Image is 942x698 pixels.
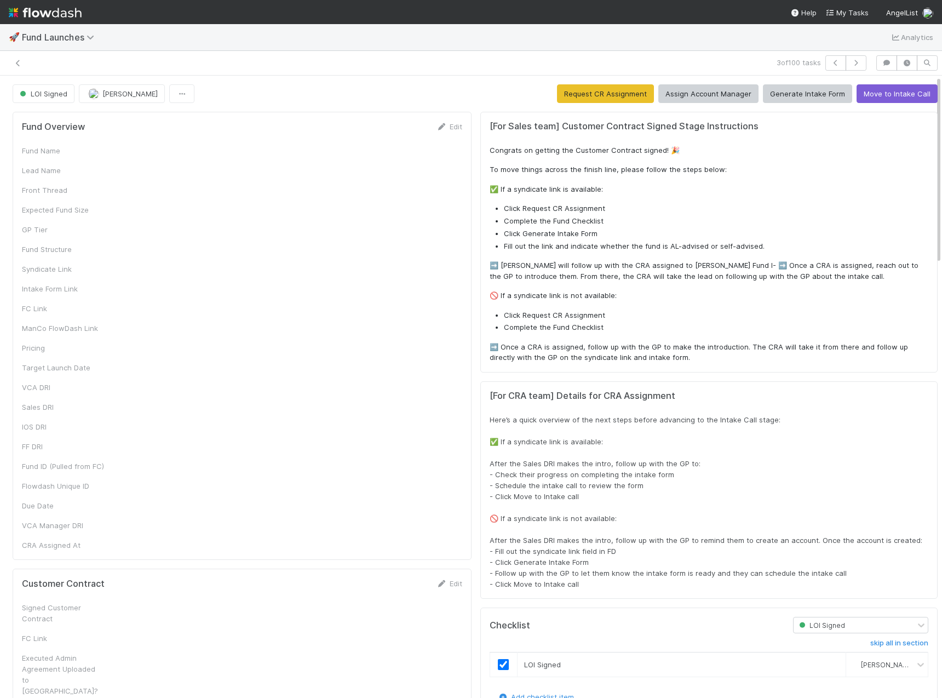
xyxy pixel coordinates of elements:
span: 🚀 [9,32,20,42]
div: CRA Assigned At [22,540,104,551]
div: Target Launch Date [22,362,104,373]
a: Edit [436,579,462,588]
div: Fund Name [22,145,104,156]
p: ➡️ Once a CRA is assigned, follow up with the GP to make the introduction. The CRA will take it f... [490,342,928,363]
p: ➡️ [PERSON_NAME] will follow up with the CRA assigned to [PERSON_NAME] Fund I- ➡️ Once a CRA is a... [490,260,928,282]
div: Due Date [22,500,104,511]
button: LOI Signed [13,84,74,103]
div: FF DRI [22,441,104,452]
span: [PERSON_NAME] [861,661,915,669]
div: FC Link [22,303,104,314]
a: Analytics [890,31,933,44]
div: Intake Form Link [22,283,104,294]
li: Click Request CR Assignment [504,310,928,321]
li: Click Generate Intake Form [504,228,928,239]
span: AngelList [886,8,918,17]
span: 3 of 100 tasks [777,57,821,68]
div: VCA DRI [22,382,104,393]
h5: [For Sales team] Customer Contract Signed Stage Instructions [490,121,928,132]
div: Sales DRI [22,402,104,413]
div: GP Tier [22,224,104,235]
p: 🚫 If a syndicate link is not available: [490,290,928,301]
div: Help [790,7,817,18]
div: Lead Name [22,165,104,176]
div: IOS DRI [22,421,104,432]
span: [PERSON_NAME] [102,89,158,98]
div: Expected Fund Size [22,204,104,215]
h5: Checklist [490,620,530,631]
a: skip all in section [870,639,928,652]
div: Pricing [22,342,104,353]
a: My Tasks [825,7,869,18]
div: Fund Structure [22,244,104,255]
span: My Tasks [825,8,869,17]
img: logo-inverted-e16ddd16eac7371096b0.svg [9,3,82,22]
img: avatar_9d20afb4-344c-4512-8880-fee77f5fe71b.png [88,88,99,99]
p: To move things across the finish line, please follow the steps below: [490,164,928,175]
h5: [For CRA team] Details for CRA Assignment [490,391,928,402]
img: avatar_c747b287-0112-4b47-934f-47379b6131e2.png [922,8,933,19]
div: FC Link [22,633,104,644]
h6: skip all in section [870,639,928,648]
div: ManCo FlowDash Link [22,323,104,334]
a: Edit [436,122,462,131]
li: Click Request CR Assignment [504,203,928,214]
div: VCA Manager DRI [22,520,104,531]
div: Front Thread [22,185,104,196]
button: Move to Intake Call [857,84,938,103]
span: Here’s a quick overview of the next steps before advancing to the Intake Call stage: ✅ If a syndi... [490,415,922,588]
span: LOI Signed [797,621,845,630]
div: Fund ID (Pulled from FC) [22,461,104,472]
span: LOI Signed [18,89,67,98]
button: Assign Account Manager [658,84,759,103]
button: [PERSON_NAME] [79,84,165,103]
div: Executed Admin Agreement Uploaded to [GEOGRAPHIC_DATA]? [22,653,104,696]
p: ✅ If a syndicate link is available: [490,184,928,195]
div: Signed Customer Contract [22,602,104,624]
button: Request CR Assignment [557,84,654,103]
span: LOI Signed [524,660,561,669]
img: avatar_c747b287-0112-4b47-934f-47379b6131e2.png [851,660,859,669]
span: Fund Launches [22,32,100,43]
h5: Fund Overview [22,122,85,133]
div: Flowdash Unique ID [22,480,104,491]
li: Complete the Fund Checklist [504,322,928,333]
div: Syndicate Link [22,264,104,274]
li: Complete the Fund Checklist [504,216,928,227]
h5: Customer Contract [22,579,105,590]
li: Fill out the link and indicate whether the fund is AL-advised or self-advised. [504,241,928,252]
p: Congrats on getting the Customer Contract signed! 🎉 [490,145,928,156]
button: Generate Intake Form [763,84,852,103]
